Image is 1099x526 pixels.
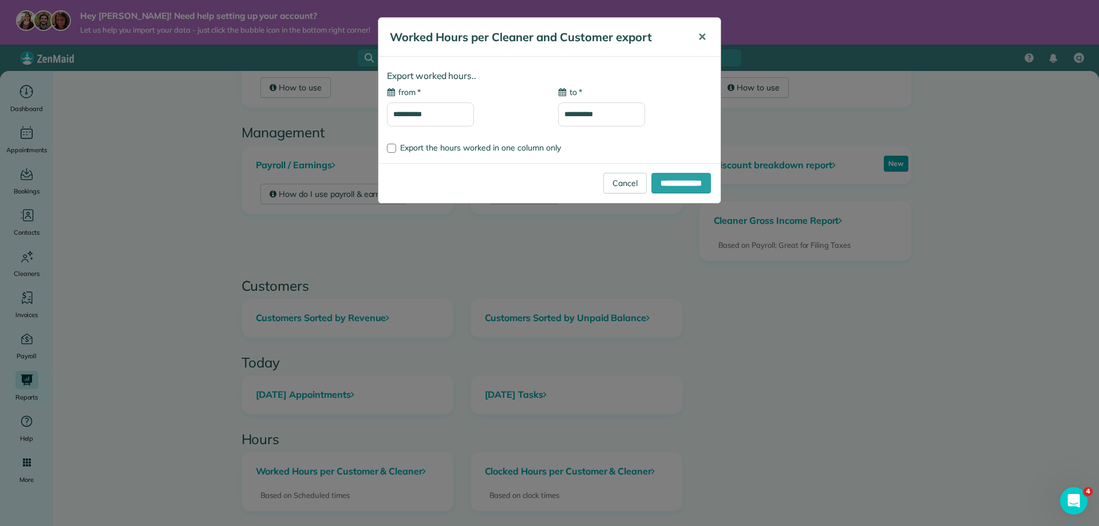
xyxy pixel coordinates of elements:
[1060,487,1088,515] iframe: Intercom live chat
[387,86,421,98] label: from
[1084,487,1093,496] span: 4
[387,71,712,81] h4: Export worked hours..
[390,29,682,45] h5: Worked Hours per Cleaner and Customer export
[698,30,706,43] span: ✕
[400,143,561,153] span: Export the hours worked in one column only
[558,86,582,98] label: to
[603,173,647,193] a: Cancel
